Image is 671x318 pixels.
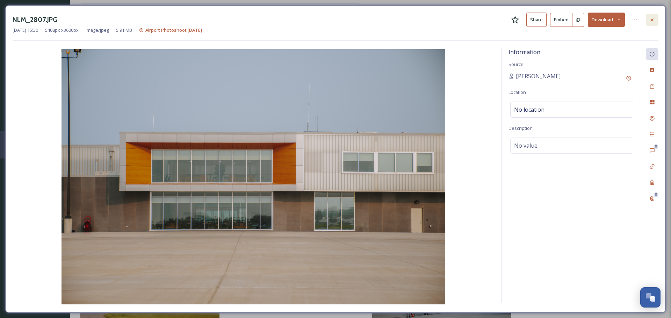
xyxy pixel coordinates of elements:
span: 5408 px x 3600 px [45,27,79,34]
div: 0 [654,192,658,197]
span: image/jpeg [86,27,109,34]
button: Embed [550,13,572,27]
span: Airport Photoshoot [DATE] [145,27,202,33]
span: [PERSON_NAME] [516,72,561,80]
h3: NLM_2807.JPG [13,15,57,25]
span: [DATE] 15:30 [13,27,38,34]
span: Location [508,89,526,95]
span: 5.91 MB [116,27,132,34]
button: Download [588,13,625,27]
span: No location [514,105,544,114]
div: 0 [654,144,658,149]
span: Information [508,48,540,56]
img: NLM_2807.JPG [13,49,494,304]
span: No value. [514,141,539,150]
button: Share [526,13,547,27]
button: Open Chat [640,287,661,308]
span: Description [508,125,533,131]
span: Source [508,61,524,67]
